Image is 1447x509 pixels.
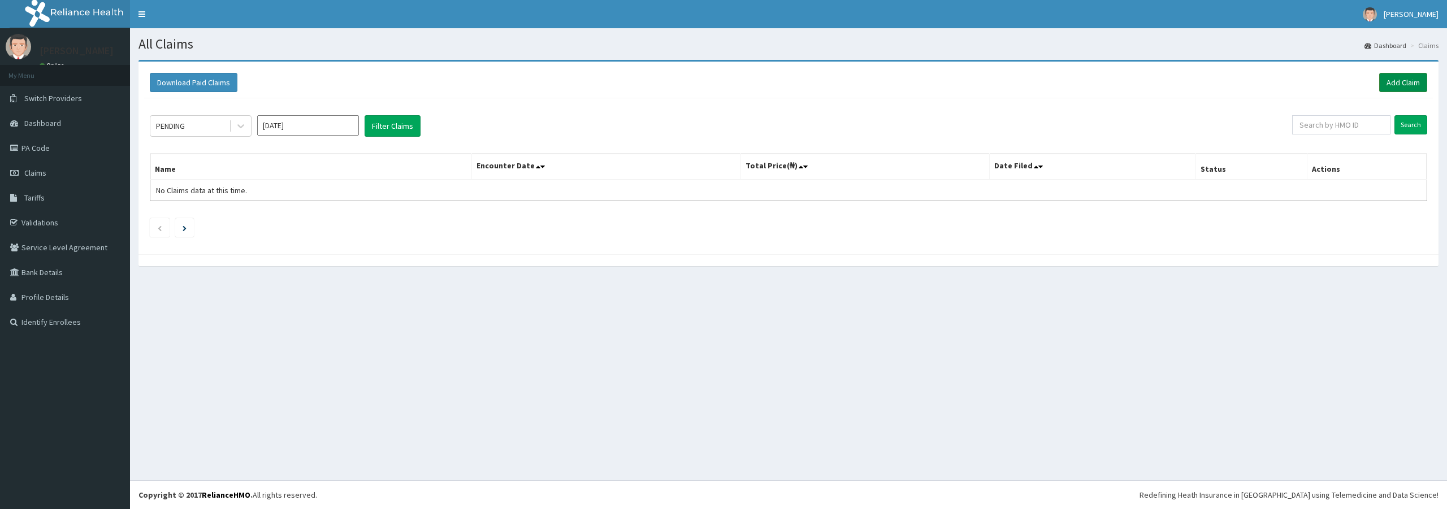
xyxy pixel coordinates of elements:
[1379,73,1427,92] a: Add Claim
[183,223,187,233] a: Next page
[40,46,114,56] p: [PERSON_NAME]
[130,480,1447,509] footer: All rights reserved.
[156,120,185,132] div: PENDING
[1384,9,1439,19] span: [PERSON_NAME]
[138,490,253,500] strong: Copyright © 2017 .
[257,115,359,136] input: Select Month and Year
[365,115,421,137] button: Filter Claims
[157,223,162,233] a: Previous page
[150,154,472,180] th: Name
[1292,115,1390,134] input: Search by HMO ID
[1140,489,1439,501] div: Redefining Heath Insurance in [GEOGRAPHIC_DATA] using Telemedicine and Data Science!
[6,34,31,59] img: User Image
[202,490,250,500] a: RelianceHMO
[40,62,67,69] a: Online
[1394,115,1427,134] input: Search
[156,185,247,195] span: No Claims data at this time.
[24,193,45,203] span: Tariffs
[1363,7,1377,21] img: User Image
[24,168,46,178] span: Claims
[740,154,990,180] th: Total Price(₦)
[1364,41,1406,50] a: Dashboard
[150,73,237,92] button: Download Paid Claims
[990,154,1196,180] th: Date Filed
[1196,154,1307,180] th: Status
[472,154,741,180] th: Encounter Date
[24,118,61,128] span: Dashboard
[138,37,1439,51] h1: All Claims
[24,93,82,103] span: Switch Providers
[1407,41,1439,50] li: Claims
[1307,154,1427,180] th: Actions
